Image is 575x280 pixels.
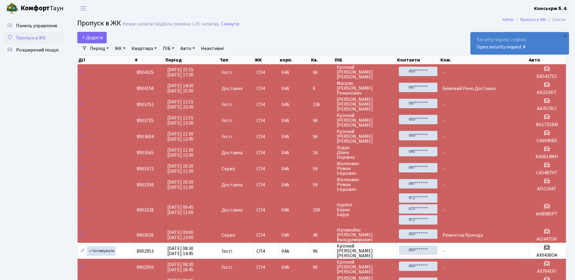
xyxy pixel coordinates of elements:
span: СП4 [256,208,276,212]
span: Гості [222,70,232,75]
span: 04А [282,182,289,188]
span: - [443,248,444,255]
h5: СА6040ВЕ [531,138,563,144]
a: Період [88,43,111,54]
h5: АА3570СІ [531,106,563,112]
span: - [443,182,444,188]
span: - [443,69,444,76]
span: 96 [313,134,332,139]
span: [DATE] 10:30 [DATE] 11:30 [167,163,193,175]
span: Таун [21,3,64,14]
a: Розширений пошук [3,44,64,56]
span: Ходак Діана Ігорівна [337,145,394,160]
span: Сервіс [222,233,236,238]
span: [DATE] 08:30 [DATE] 14:45 [167,245,193,257]
th: Ком. [440,56,528,64]
span: [DATE] 15:15 [DATE] 17:30 [167,66,193,78]
span: Доставка [222,150,242,155]
h5: КА3239ІТ [531,90,563,95]
a: Скинути [221,21,239,27]
th: Тип [219,56,254,64]
th: ПІБ [334,56,396,64]
span: - [443,117,444,124]
a: Неактивні [199,43,226,54]
span: 96 [313,265,332,270]
span: Гості [222,249,232,254]
span: СП4 [256,150,276,155]
span: Пропуск в ЖК [16,35,46,41]
span: 04А [282,117,289,124]
span: 59 [313,166,332,171]
span: Гості [222,118,232,123]
span: СП4 [256,118,276,123]
div: × [562,33,568,39]
span: [DATE] 11:30 [DATE] 12:45 [167,131,193,142]
a: Консьєрж б. 4. [534,5,568,12]
th: Дії [78,56,134,64]
span: - [443,207,444,213]
span: СП4 [256,70,276,75]
span: СП4 [256,134,276,139]
a: Активувати [87,246,116,256]
span: 04А [282,264,289,271]
span: СП4 [256,86,276,91]
span: 8902953 [137,248,154,255]
span: Доставка [222,208,242,212]
span: [DATE] 12:15 [DATE] 23:30 [167,98,193,110]
span: [DATE] 14:30 [DATE] 15:30 [167,82,193,94]
span: - [443,264,444,271]
span: 16 [313,150,332,155]
a: Пропуск в ЖК [3,32,64,44]
span: Сервіс [222,166,236,171]
span: 8903565 [137,149,154,156]
b: Комфорт [21,3,50,13]
span: 8903752 [137,101,154,108]
span: Жолнович Роман Ігорович [337,161,394,176]
span: 04А [282,69,289,76]
a: Додати [77,32,107,43]
th: Кв. [310,56,334,64]
span: СП4 [256,233,276,238]
span: Нуріелі Барак Барух [337,202,394,217]
th: ЖК [254,56,279,64]
h5: АІ2447ОН [531,236,563,242]
span: 8904158 [137,85,154,92]
span: 96 [313,70,332,75]
h5: CA5497HT [531,170,563,176]
span: - [443,101,444,108]
span: СП4 [256,102,276,107]
span: 8903228 [137,207,154,213]
span: Ремонтна бригада [443,232,483,238]
span: - [443,165,444,172]
span: Розширений пошук [16,47,59,53]
div: Security request created [471,32,569,54]
a: Авто [178,43,197,54]
a: Квартира [129,43,159,54]
span: - [443,149,444,156]
h5: AH8085PT [531,211,563,217]
a: Панель управління [3,20,64,32]
span: 8902950 [137,264,154,271]
span: Кріпкий [PERSON_NAME] [PERSON_NAME] [337,260,394,274]
span: 04А [282,248,289,255]
span: 04А [282,207,289,213]
a: Open security request # [477,44,526,50]
span: 04А [282,133,289,140]
span: Доставка [222,182,242,187]
span: 8903604 [137,133,154,140]
span: 04А [282,232,289,238]
span: [DATE] 11:30 [DATE] 12:30 [167,147,193,158]
th: # [134,56,165,64]
span: 8904325 [137,69,154,76]
span: - [443,133,444,140]
span: Панель управління [16,22,57,29]
span: 48 [313,233,332,238]
span: 8903372 [137,165,154,172]
span: Доставка [222,86,242,91]
span: Кріпкий [PERSON_NAME] [PERSON_NAME] [337,65,394,79]
span: [DATE] 09:45 [DATE] 11:00 [167,204,193,216]
span: Кріпкий [PERSON_NAME] [PERSON_NAME] [337,244,394,258]
span: СП4 [256,166,276,171]
span: 8903026 [137,232,154,238]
